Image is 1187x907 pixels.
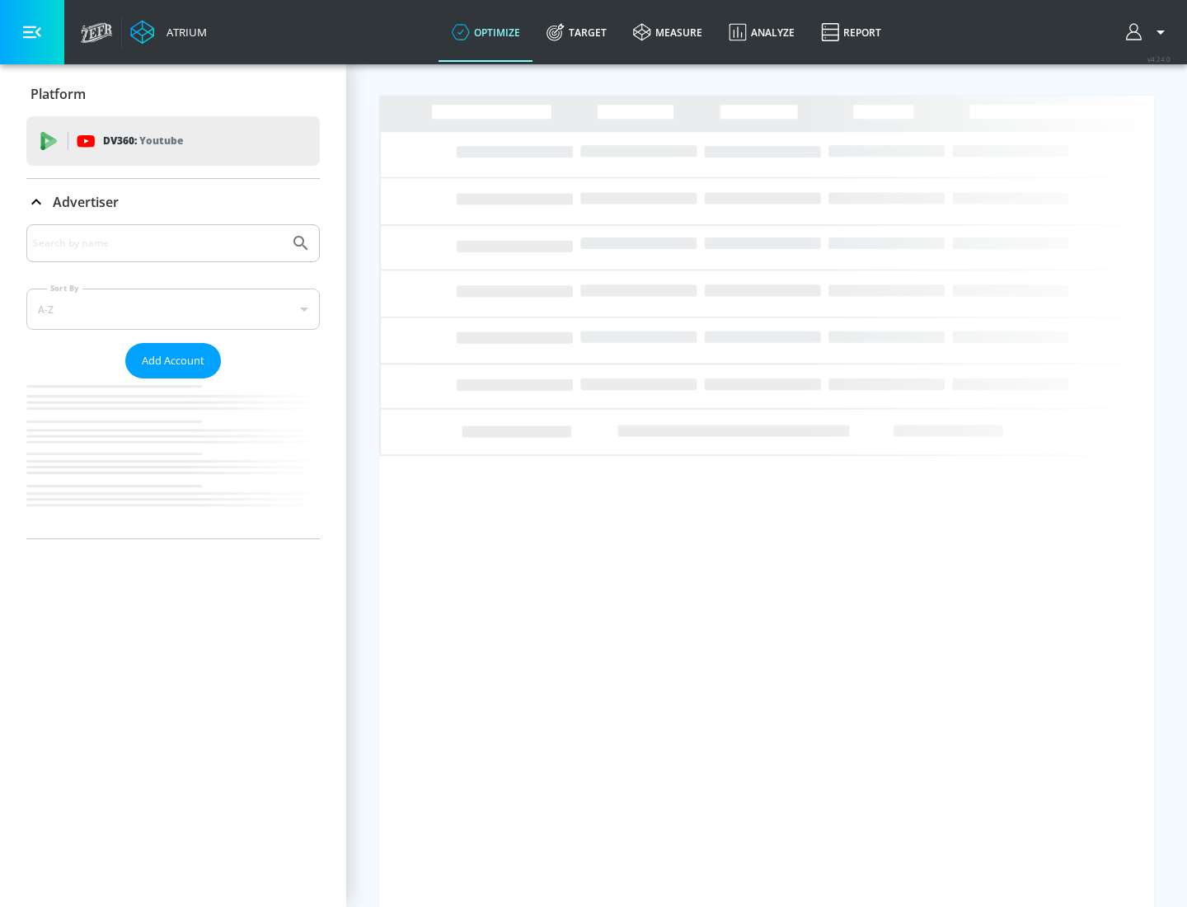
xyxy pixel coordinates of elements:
[30,85,86,103] p: Platform
[130,20,207,45] a: Atrium
[139,132,183,149] p: Youtube
[533,2,620,62] a: Target
[160,25,207,40] div: Atrium
[620,2,715,62] a: measure
[26,116,320,166] div: DV360: Youtube
[26,71,320,117] div: Platform
[142,351,204,370] span: Add Account
[439,2,533,62] a: optimize
[808,2,894,62] a: Report
[33,233,283,254] input: Search by name
[26,289,320,330] div: A-Z
[26,179,320,225] div: Advertiser
[715,2,808,62] a: Analyze
[26,378,320,538] nav: list of Advertiser
[125,343,221,378] button: Add Account
[26,224,320,538] div: Advertiser
[1147,54,1171,63] span: v 4.24.0
[53,193,119,211] p: Advertiser
[103,132,183,150] p: DV360:
[47,283,82,294] label: Sort By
